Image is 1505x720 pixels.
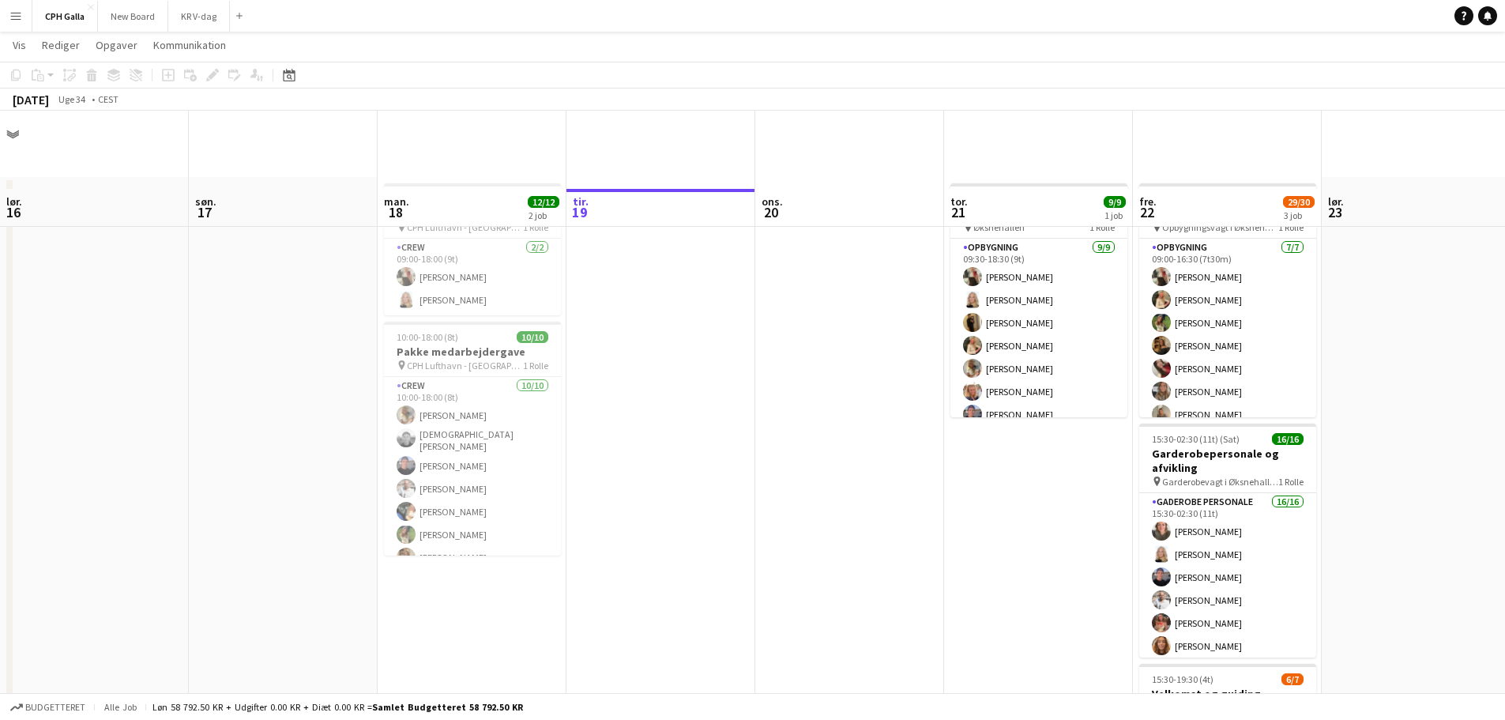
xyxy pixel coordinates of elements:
span: ons. [762,194,783,209]
span: 22 [1137,203,1157,221]
span: søn. [195,194,216,209]
a: Opgaver [89,35,144,55]
span: man. [384,194,409,209]
span: 15:30-02:30 (11t) (Sat) [1152,433,1240,445]
span: Alle job [101,701,139,713]
span: 16/16 [1272,433,1304,445]
span: lør. [1328,194,1344,209]
span: 21 [948,203,968,221]
span: Kommunikation [153,38,226,52]
a: Kommunikation [147,35,232,55]
div: 2 job [529,209,559,221]
app-job-card: 10:00-18:00 (8t)10/10Pakke medarbejdergave CPH Lufthavn - [GEOGRAPHIC_DATA]1 RolleCrew10/1010:00-... [384,322,561,556]
span: 23 [1326,203,1344,221]
span: 12/12 [528,196,559,208]
span: 6/7 [1281,673,1304,685]
div: CEST [98,93,119,105]
div: [DATE] [13,92,49,107]
span: 20 [759,203,783,221]
h3: Pakke medarbejdergave [384,345,561,359]
span: 17 [193,203,216,221]
span: 19 [570,203,589,221]
app-job-card: 09:00-16:30 (7t30m)7/7Opbygning Opbygningsvagt i Øksnehallen til stor gallafest1 RolleOpbygning7/... [1139,183,1316,417]
app-card-role: Crew2/209:00-18:00 (9t)[PERSON_NAME][PERSON_NAME] [384,239,561,315]
span: 1 Rolle [523,360,548,371]
span: tir. [573,194,589,209]
app-card-role: Opbygning9/909:30-18:30 (9t)[PERSON_NAME][PERSON_NAME][PERSON_NAME][PERSON_NAME][PERSON_NAME][PER... [950,239,1127,481]
span: 1 Rolle [1278,476,1304,488]
span: 10:00-18:00 (8t) [397,331,458,343]
span: 18 [382,203,409,221]
span: CPH Lufthavn - [GEOGRAPHIC_DATA] [407,360,523,371]
h3: Velkomst og guiding [1139,687,1316,701]
div: 3 job [1284,209,1314,221]
span: 15:30-19:30 (4t) [1152,673,1213,685]
button: CPH Galla [32,1,98,32]
span: Øksnehallen [973,221,1025,233]
div: 1 job [1104,209,1125,221]
span: Uge 34 [52,93,92,105]
span: fre. [1139,194,1157,209]
app-job-card: 09:00-18:00 (9t)2/2Pakke medarbejdergave CPH Lufthavn - [GEOGRAPHIC_DATA]1 RolleCrew2/209:00-18:0... [384,183,561,315]
h3: Garderobepersonale og afvikling [1139,447,1316,475]
span: 29/30 [1283,196,1315,208]
app-card-role: Crew10/1010:00-18:00 (8t)[PERSON_NAME][DEMOGRAPHIC_DATA][PERSON_NAME][PERSON_NAME][PERSON_NAME][P... [384,377,561,642]
span: 16 [4,203,22,221]
span: Garderobevagt i Øksnehallen til stor gallafest [1162,476,1278,488]
button: Budgetteret [8,699,88,716]
span: Opgaver [96,38,137,52]
button: KR V-dag [168,1,230,32]
span: 1 Rolle [1089,221,1115,233]
span: CPH Lufthavn - [GEOGRAPHIC_DATA] [407,221,523,233]
span: lør. [6,194,22,209]
span: Samlet budgetteret 58 792.50 KR [372,701,523,713]
app-card-role: Opbygning7/709:00-16:30 (7t30m)[PERSON_NAME][PERSON_NAME][PERSON_NAME][PERSON_NAME][PERSON_NAME][... [1139,239,1316,430]
app-job-card: 09:30-18:30 (9t)9/9Opbygning Øksnehallen1 RolleOpbygning9/909:30-18:30 (9t)[PERSON_NAME][PERSON_N... [950,183,1127,417]
span: Rediger [42,38,80,52]
span: Vis [13,38,26,52]
span: 9/9 [1104,196,1126,208]
a: Vis [6,35,32,55]
span: Budgetteret [25,702,85,713]
span: 1 Rolle [1278,221,1304,233]
a: Rediger [36,35,86,55]
span: Opbygningsvagt i Øksnehallen til stor gallafest [1162,221,1278,233]
app-job-card: 15:30-02:30 (11t) (Sat)16/16Garderobepersonale og afvikling Garderobevagt i Øksnehallen til stor ... [1139,424,1316,658]
span: 10/10 [517,331,548,343]
span: tor. [950,194,968,209]
div: Løn 58 792.50 KR + Udgifter 0.00 KR + Diæt 0.00 KR = [152,701,523,713]
span: 1 Rolle [523,221,548,233]
button: New Board [98,1,168,32]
